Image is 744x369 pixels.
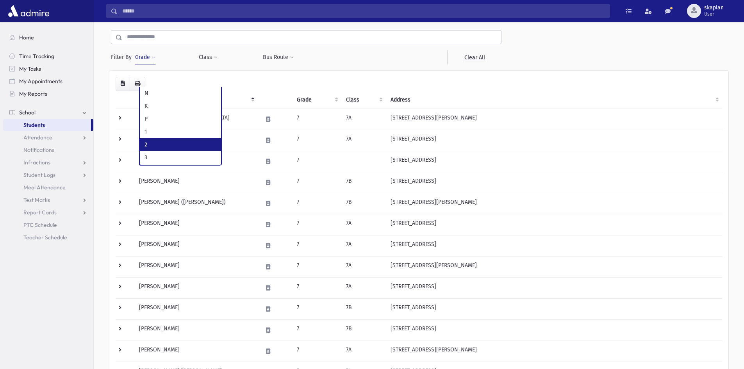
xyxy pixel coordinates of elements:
[6,3,51,19] img: AdmirePro
[23,184,66,191] span: Meal Attendance
[23,234,67,241] span: Teacher Schedule
[341,256,386,277] td: 7A
[386,91,722,109] th: Address: activate to sort column ascending
[23,221,57,228] span: PTC Schedule
[19,65,41,72] span: My Tasks
[341,91,386,109] th: Class: activate to sort column ascending
[341,130,386,151] td: 7A
[134,298,258,319] td: [PERSON_NAME]
[292,172,341,193] td: 7
[140,138,221,151] li: 2
[292,214,341,235] td: 7
[447,50,501,64] a: Clear All
[341,214,386,235] td: 7A
[386,340,722,362] td: [STREET_ADDRESS][PERSON_NAME]
[140,164,221,177] li: 4
[19,53,54,60] span: Time Tracking
[386,109,722,130] td: [STREET_ADDRESS][PERSON_NAME]
[140,87,221,100] li: N
[140,112,221,125] li: P
[292,193,341,214] td: 7
[341,340,386,362] td: 7A
[134,91,258,109] th: Student: activate to sort column descending
[3,156,93,169] a: Infractions
[292,256,341,277] td: 7
[23,159,50,166] span: Infractions
[3,131,93,144] a: Attendance
[3,62,93,75] a: My Tasks
[134,214,258,235] td: [PERSON_NAME]
[134,172,258,193] td: [PERSON_NAME]
[19,90,47,97] span: My Reports
[23,134,52,141] span: Attendance
[292,109,341,130] td: 7
[134,130,258,151] td: [PERSON_NAME]
[19,109,36,116] span: School
[3,194,93,206] a: Test Marks
[118,4,610,18] input: Search
[341,319,386,340] td: 7B
[3,87,93,100] a: My Reports
[704,5,724,11] span: skaplan
[386,193,722,214] td: [STREET_ADDRESS][PERSON_NAME]
[386,214,722,235] td: [STREET_ADDRESS]
[341,193,386,214] td: 7B
[386,151,722,172] td: [STREET_ADDRESS]
[341,172,386,193] td: 7B
[140,125,221,138] li: 1
[134,319,258,340] td: [PERSON_NAME]
[3,119,91,131] a: Students
[3,181,93,194] a: Meal Attendance
[292,235,341,256] td: 7
[134,193,258,214] td: [PERSON_NAME] ([PERSON_NAME])
[341,235,386,256] td: 7A
[3,206,93,219] a: Report Cards
[140,100,221,112] li: K
[134,256,258,277] td: [PERSON_NAME]
[292,151,341,172] td: 7
[198,50,218,64] button: Class
[3,231,93,244] a: Teacher Schedule
[134,277,258,298] td: [PERSON_NAME]
[116,77,130,91] button: CSV
[134,235,258,256] td: [PERSON_NAME]
[341,109,386,130] td: 7A
[704,11,724,17] span: User
[292,340,341,362] td: 7
[135,50,156,64] button: Grade
[386,130,722,151] td: [STREET_ADDRESS]
[292,319,341,340] td: 7
[134,340,258,362] td: [PERSON_NAME]
[292,298,341,319] td: 7
[341,277,386,298] td: 7A
[23,196,50,203] span: Test Marks
[3,169,93,181] a: Student Logs
[23,209,57,216] span: Report Cards
[3,50,93,62] a: Time Tracking
[140,151,221,164] li: 3
[3,75,93,87] a: My Appointments
[262,50,294,64] button: Bus Route
[386,319,722,340] td: [STREET_ADDRESS]
[386,277,722,298] td: [STREET_ADDRESS]
[19,78,62,85] span: My Appointments
[111,53,135,61] span: Filter By
[134,109,258,130] td: [PERSON_NAME][GEOGRAPHIC_DATA]
[130,77,145,91] button: Print
[292,91,341,109] th: Grade: activate to sort column ascending
[386,172,722,193] td: [STREET_ADDRESS]
[386,298,722,319] td: [STREET_ADDRESS]
[292,130,341,151] td: 7
[19,34,34,41] span: Home
[23,171,55,178] span: Student Logs
[292,277,341,298] td: 7
[3,219,93,231] a: PTC Schedule
[23,121,45,128] span: Students
[3,106,93,119] a: School
[341,298,386,319] td: 7B
[3,144,93,156] a: Notifications
[386,256,722,277] td: [STREET_ADDRESS][PERSON_NAME]
[23,146,54,153] span: Notifications
[3,31,93,44] a: Home
[134,151,258,172] td: [PERSON_NAME]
